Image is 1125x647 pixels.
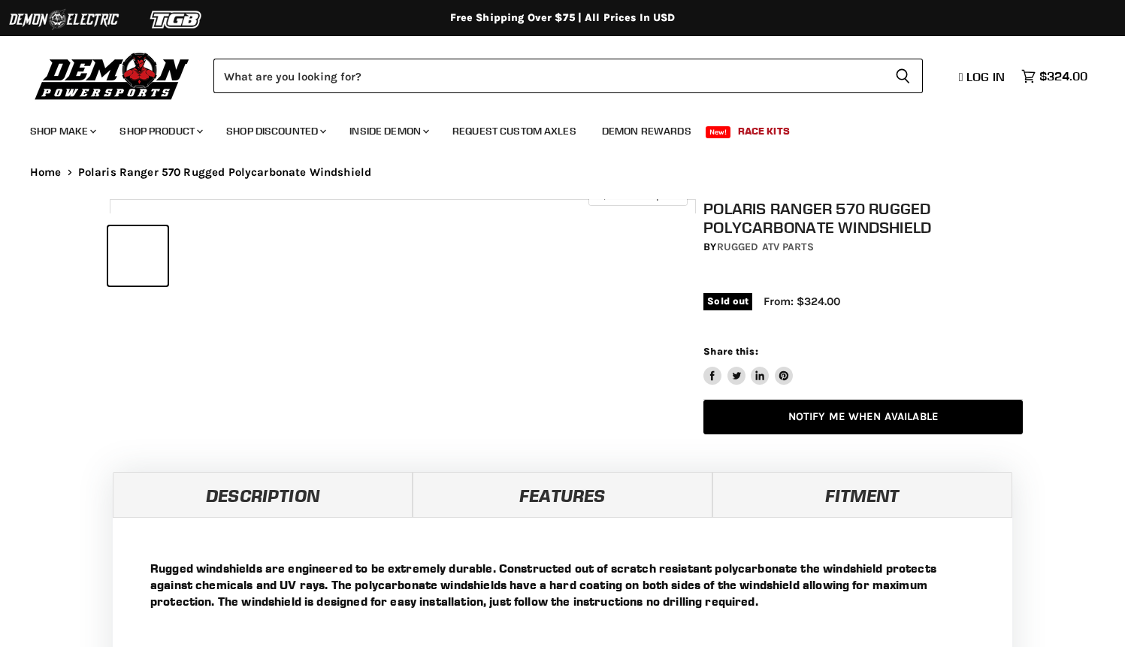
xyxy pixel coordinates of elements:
[712,472,1012,517] a: Fitment
[703,239,1023,255] div: by
[703,346,758,357] span: Share this:
[120,5,233,34] img: TGB Logo 2
[883,59,923,93] button: Search
[19,116,105,147] a: Shop Make
[441,116,588,147] a: Request Custom Axles
[213,59,883,93] input: Search
[596,189,679,201] span: Click to expand
[703,199,1023,237] h1: Polaris Ranger 570 Rugged Polycarbonate Windshield
[78,166,372,179] span: Polaris Ranger 570 Rugged Polycarbonate Windshield
[108,116,212,147] a: Shop Product
[108,226,168,286] button: IMAGE thumbnail
[215,116,335,147] a: Shop Discounted
[338,116,438,147] a: Inside Demon
[727,116,801,147] a: Race Kits
[19,110,1084,147] ul: Main menu
[30,49,195,102] img: Demon Powersports
[703,345,793,385] aside: Share this:
[1039,69,1087,83] span: $324.00
[30,166,62,179] a: Home
[591,116,703,147] a: Demon Rewards
[966,69,1005,84] span: Log in
[113,472,413,517] a: Description
[8,5,120,34] img: Demon Electric Logo 2
[706,126,731,138] span: New!
[703,400,1023,435] a: Notify Me When Available
[703,293,752,310] span: Sold out
[952,70,1014,83] a: Log in
[1014,65,1095,87] a: $324.00
[717,240,814,253] a: Rugged ATV Parts
[764,295,840,308] span: From: $324.00
[213,59,923,93] form: Product
[150,560,975,609] p: Rugged windshields are engineered to be extremely durable. Constructed out of scratch resistant p...
[413,472,712,517] a: Features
